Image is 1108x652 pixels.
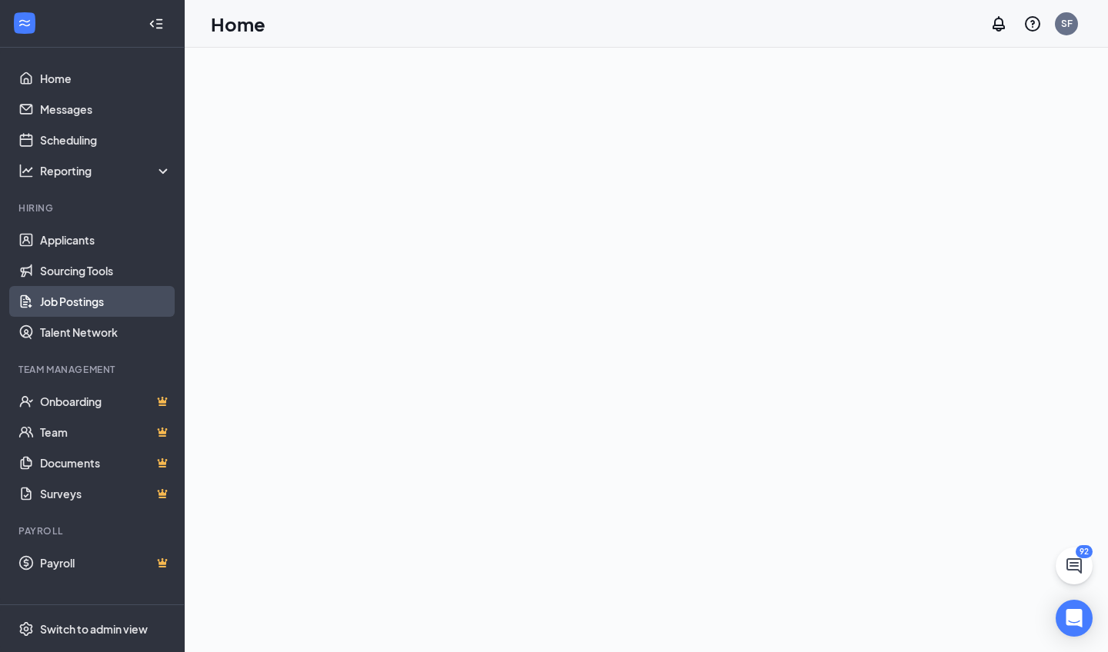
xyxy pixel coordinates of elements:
svg: Analysis [18,163,34,178]
svg: Collapse [149,16,164,32]
a: Home [40,63,172,94]
button: ChatActive [1056,547,1093,584]
a: Sourcing Tools [40,255,172,286]
div: Team Management [18,363,169,376]
svg: QuestionInfo [1023,15,1042,33]
div: Open Intercom Messenger [1056,600,1093,637]
a: DocumentsCrown [40,447,172,478]
a: OnboardingCrown [40,386,172,417]
h1: Home [211,11,265,37]
a: Talent Network [40,317,172,348]
a: SurveysCrown [40,478,172,509]
div: Payroll [18,524,169,537]
svg: Notifications [990,15,1008,33]
a: TeamCrown [40,417,172,447]
a: Messages [40,94,172,125]
svg: Settings [18,621,34,637]
div: SF [1061,17,1073,30]
svg: WorkstreamLogo [17,15,32,31]
a: Applicants [40,225,172,255]
div: Switch to admin view [40,621,148,637]
a: Job Postings [40,286,172,317]
a: PayrollCrown [40,547,172,578]
div: 92 [1076,545,1093,558]
svg: ChatActive [1065,557,1083,575]
div: Hiring [18,201,169,215]
div: Reporting [40,163,172,178]
a: Scheduling [40,125,172,155]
